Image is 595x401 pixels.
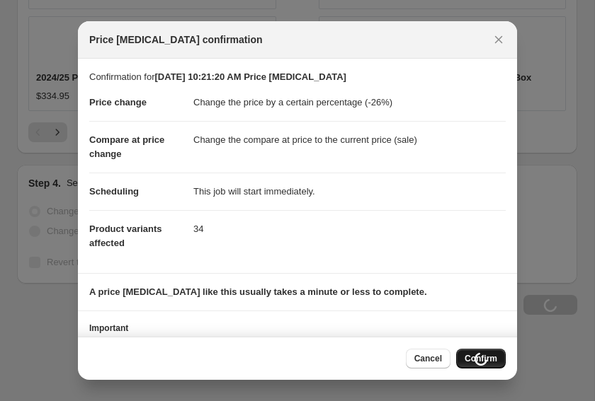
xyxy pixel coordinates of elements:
[89,134,164,159] span: Compare at price change
[89,70,506,84] p: Confirmation for
[89,186,139,197] span: Scheduling
[193,121,506,158] dd: Change the compare at price to the current price (sale)
[89,286,427,297] b: A price [MEDICAL_DATA] like this usually takes a minute or less to complete.
[89,97,147,107] span: Price change
[414,353,442,364] span: Cancel
[193,84,506,121] dd: Change the price by a certain percentage (-26%)
[193,173,506,210] dd: This job will start immediately.
[89,223,162,248] span: Product variants affected
[406,349,450,368] button: Cancel
[193,210,506,248] dd: 34
[154,71,346,82] b: [DATE] 10:21:20 AM Price [MEDICAL_DATA]
[89,33,263,47] span: Price [MEDICAL_DATA] confirmation
[89,322,506,334] h3: Important
[489,30,509,50] button: Close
